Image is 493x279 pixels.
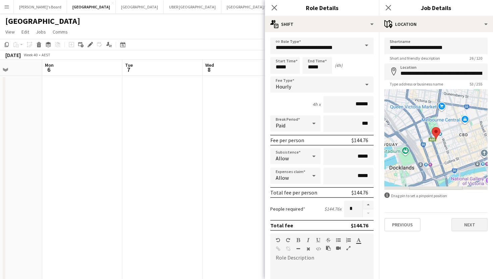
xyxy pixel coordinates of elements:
button: Fullscreen [346,245,351,251]
button: [PERSON_NAME]'s Board [14,0,67,13]
span: Wed [205,62,214,68]
span: Hourly [276,83,291,90]
div: Shift [265,16,379,32]
button: Strikethrough [326,237,331,243]
span: 53 / 255 [464,81,488,87]
button: [GEOGRAPHIC_DATA] [67,0,116,13]
button: UBER [GEOGRAPHIC_DATA] [164,0,221,13]
a: Comms [50,27,70,36]
button: Unordered List [336,237,341,243]
div: $144.76 [351,189,368,196]
span: 8 [204,66,214,73]
div: Total fee [270,222,293,229]
div: $144.76 x [324,206,341,212]
span: Week 40 [22,52,39,57]
div: (4h) [335,62,342,68]
h3: Job Details [379,3,493,12]
button: Clear Formatting [306,246,311,252]
span: 26 / 120 [464,56,488,61]
button: Underline [316,237,321,243]
button: Italic [306,237,311,243]
div: Total fee per person [270,189,317,196]
button: [GEOGRAPHIC_DATA]/[GEOGRAPHIC_DATA] [221,0,308,13]
button: Undo [276,237,280,243]
div: Location [379,16,493,32]
span: 6 [44,66,54,73]
label: People required [270,206,305,212]
span: Tue [125,62,133,68]
a: Jobs [33,27,49,36]
div: [DATE] [5,52,21,58]
button: HTML Code [316,246,321,252]
a: View [3,27,17,36]
div: AEST [42,52,50,57]
span: Jobs [36,29,46,35]
a: Edit [19,27,32,36]
button: Paste as plain text [326,245,331,251]
div: Fee per person [270,137,304,144]
span: Comms [53,29,68,35]
div: 4h x [313,101,321,107]
span: View [5,29,15,35]
span: Mon [45,62,54,68]
span: Short and friendly description [384,56,445,61]
button: [GEOGRAPHIC_DATA] [116,0,164,13]
h3: Role Details [265,3,379,12]
div: Drag pin to set a pinpoint position [384,192,488,199]
div: $144.76 [351,137,368,144]
button: Next [451,218,488,231]
span: Type address or business name [384,81,448,87]
span: Allow [276,155,289,162]
button: Redo [286,237,290,243]
button: Bold [296,237,300,243]
span: Allow [276,174,289,181]
span: 7 [124,66,133,73]
h1: [GEOGRAPHIC_DATA] [5,16,80,26]
span: Edit [21,29,29,35]
div: $144.76 [351,222,368,229]
button: Increase [363,201,374,209]
button: Previous [384,218,421,231]
span: Paid [276,122,285,129]
button: Horizontal Line [296,246,300,252]
button: Ordered List [346,237,351,243]
button: Insert video [336,245,341,251]
button: Text Color [356,237,361,243]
